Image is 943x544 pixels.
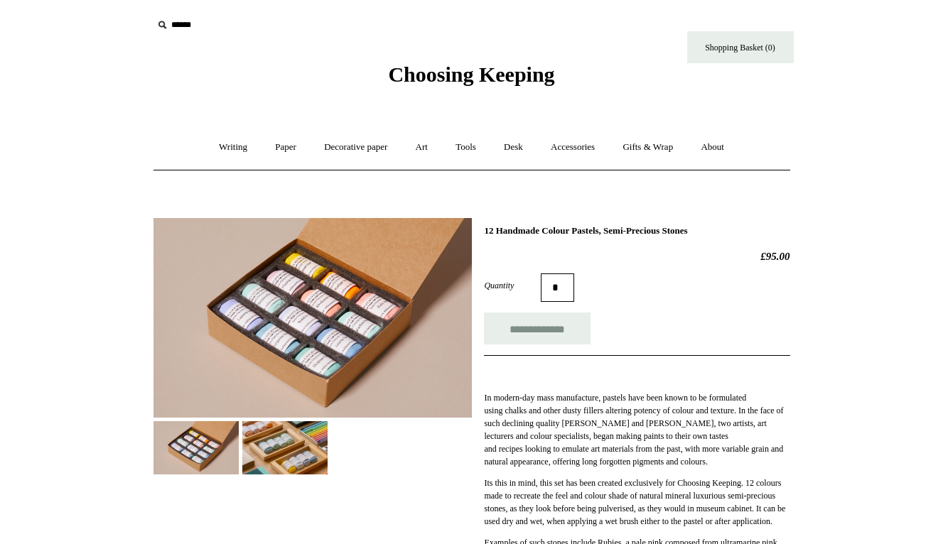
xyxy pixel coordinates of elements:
p: Its this in mind, this set has been created exclusively for Choosing Keeping. 12 colours made to ... [484,477,790,528]
img: 12 Handmade Colour Pastels, Semi-Precious Stones [153,421,239,474]
span: In modern-day mass manufacture, pastels have been known to be formulated using chalks and other d... [484,393,783,467]
a: Paper [262,129,309,166]
img: 12 Handmade Colour Pastels, Semi-Precious Stones [153,218,472,418]
a: Tools [443,129,489,166]
a: Writing [206,129,260,166]
a: About [688,129,737,166]
a: Decorative paper [311,129,400,166]
h2: £95.00 [484,250,790,263]
h1: 12 Handmade Colour Pastels, Semi-Precious Stones [484,225,790,236]
a: Choosing Keeping [388,74,554,84]
label: Quantity [484,279,541,292]
a: Art [403,129,441,166]
a: Shopping Basket (0) [687,31,794,63]
a: Gifts & Wrap [610,129,686,166]
span: Choosing Keeping [388,62,554,86]
a: Desk [491,129,536,166]
img: 12 Handmade Colour Pastels, Semi-Precious Stones [242,421,328,474]
a: Accessories [538,129,608,166]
